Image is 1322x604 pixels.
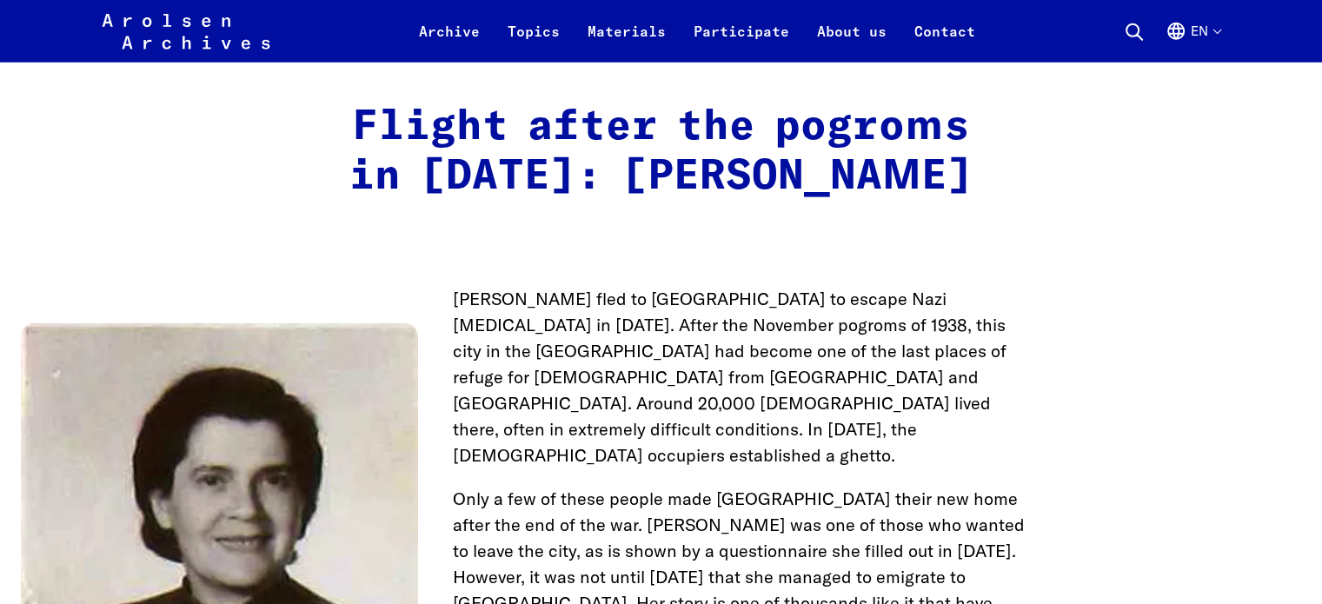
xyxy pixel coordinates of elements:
a: Archive [405,21,494,63]
p: [PERSON_NAME] fled to [GEOGRAPHIC_DATA] to escape Nazi [MEDICAL_DATA] in [DATE]. After the Novemb... [294,286,1029,468]
h2: Flight after the pogroms in [DATE]: [PERSON_NAME] [294,103,1029,202]
a: About us [803,21,900,63]
a: Participate [680,21,803,63]
nav: Primary [405,10,989,52]
a: Materials [574,21,680,63]
a: Contact [900,21,989,63]
button: English, language selection [1166,21,1220,63]
a: Topics [494,21,574,63]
